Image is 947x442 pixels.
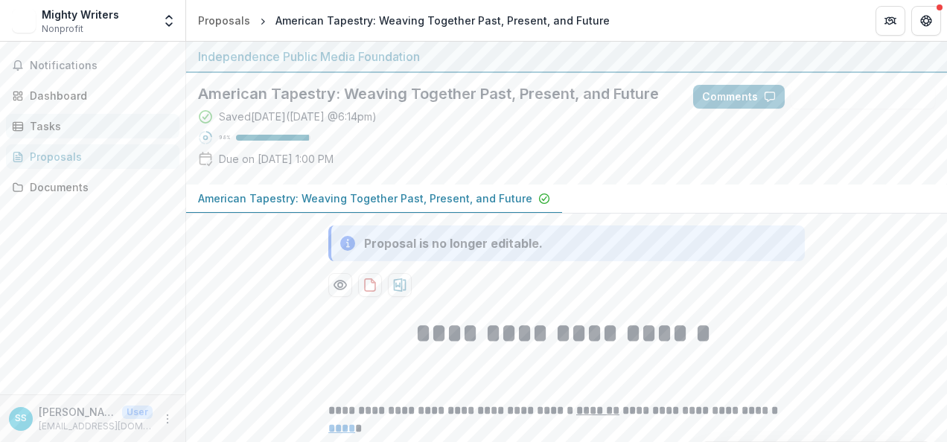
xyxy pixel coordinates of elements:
[30,149,168,164] div: Proposals
[6,114,179,138] a: Tasks
[876,6,905,36] button: Partners
[328,273,352,297] button: Preview a19ca97f-abae-41ad-b46e-3d9435ccd184-0.pdf
[198,48,935,65] div: Independence Public Media Foundation
[911,6,941,36] button: Get Help
[219,132,230,143] p: 98 %
[12,9,36,33] img: Mighty Writers
[30,60,173,72] span: Notifications
[219,151,334,167] p: Due on [DATE] 1:00 PM
[364,234,543,252] div: Proposal is no longer editable.
[198,190,532,206] p: American Tapestry: Weaving Together Past, Present, and Future
[388,273,412,297] button: download-proposal
[42,22,83,36] span: Nonprofit
[6,175,179,199] a: Documents
[6,83,179,108] a: Dashboard
[39,420,153,433] p: [EMAIL_ADDRESS][DOMAIN_NAME]
[6,54,179,77] button: Notifications
[358,273,382,297] button: download-proposal
[159,6,179,36] button: Open entity switcher
[6,144,179,169] a: Proposals
[30,179,168,195] div: Documents
[219,109,377,124] div: Saved [DATE] ( [DATE] @ 6:14pm )
[159,410,176,428] button: More
[39,404,116,420] p: [PERSON_NAME]
[15,414,27,423] div: Sukripa Shah
[30,88,168,103] div: Dashboard
[693,85,785,109] button: Comments
[192,10,256,31] a: Proposals
[198,85,669,103] h2: American Tapestry: Weaving Together Past, Present, and Future
[30,118,168,134] div: Tasks
[198,13,250,28] div: Proposals
[122,406,153,419] p: User
[42,7,119,22] div: Mighty Writers
[791,85,935,109] button: Answer Suggestions
[275,13,610,28] div: American Tapestry: Weaving Together Past, Present, and Future
[192,10,616,31] nav: breadcrumb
